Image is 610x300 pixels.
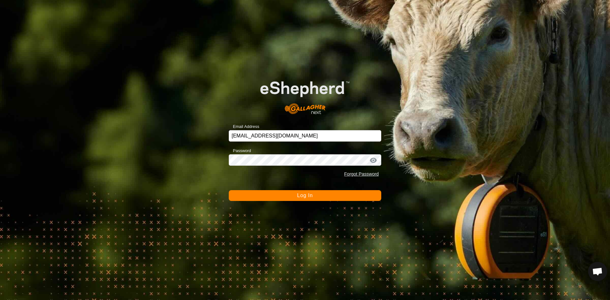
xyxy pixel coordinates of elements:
img: E-shepherd Logo [244,69,366,121]
a: Forgot Password [344,171,379,177]
input: Email Address [229,130,381,142]
div: Open chat [588,262,607,281]
label: Password [229,148,251,154]
button: Log In [229,190,381,201]
span: Log In [297,193,313,198]
label: Email Address [229,123,259,130]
